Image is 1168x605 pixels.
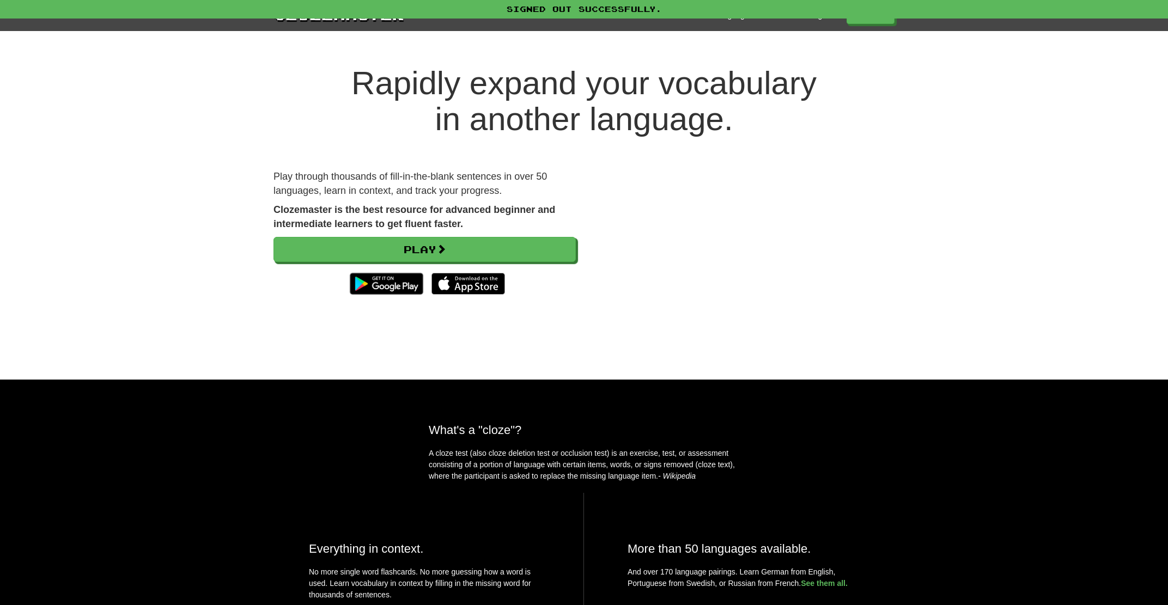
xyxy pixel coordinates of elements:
h2: More than 50 languages available. [628,542,859,555]
strong: Clozemaster is the best resource for advanced beginner and intermediate learners to get fluent fa... [273,204,555,229]
p: Play through thousands of fill-in-the-blank sentences in over 50 languages, learn in context, and... [273,170,576,198]
p: A cloze test (also cloze deletion test or occlusion test) is an exercise, test, or assessment con... [429,448,739,482]
a: See them all. [801,579,848,588]
p: And over 170 language pairings. Learn German from English, Portuguese from Swedish, or Russian fr... [628,566,859,589]
em: - Wikipedia [658,472,696,480]
img: Get it on Google Play [344,267,429,300]
h2: What's a "cloze"? [429,423,739,437]
a: Play [273,237,576,262]
h2: Everything in context. [309,542,540,555]
img: Download_on_the_App_Store_Badge_US-UK_135x40-25178aeef6eb6b83b96f5f2d004eda3bffbb37122de64afbaef7... [431,273,505,295]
